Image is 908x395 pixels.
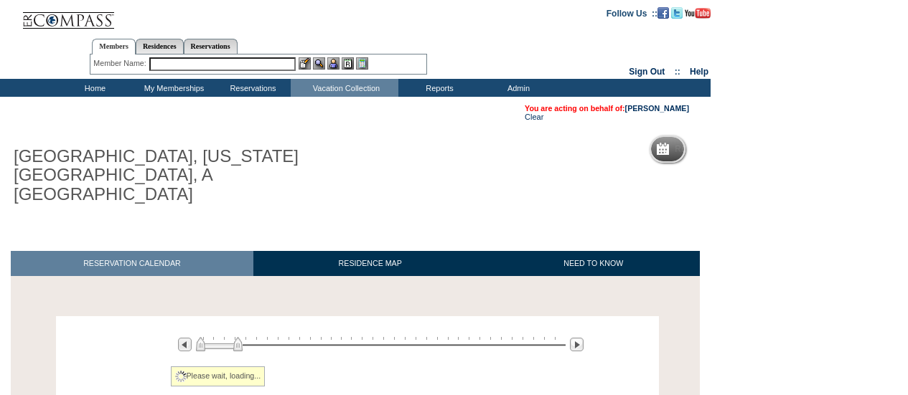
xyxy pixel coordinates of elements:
a: RESERVATION CALENDAR [11,251,253,276]
img: Next [570,338,584,351]
a: Residences [136,39,184,54]
a: Clear [525,113,543,121]
a: RESIDENCE MAP [253,251,487,276]
td: Admin [477,79,556,97]
div: Please wait, loading... [171,366,266,386]
img: Reservations [342,57,354,70]
a: Subscribe to our YouTube Channel [685,8,711,16]
td: Reports [398,79,477,97]
a: Sign Out [629,67,665,77]
td: Vacation Collection [291,79,398,97]
img: spinner2.gif [175,371,187,382]
a: Members [92,39,136,54]
img: Become our fan on Facebook [657,7,669,19]
img: Follow us on Twitter [671,7,683,19]
a: NEED TO KNOW [487,251,700,276]
span: You are acting on behalf of: [525,104,689,113]
img: b_edit.gif [299,57,311,70]
img: b_calculator.gif [356,57,368,70]
td: Reservations [212,79,291,97]
img: View [313,57,325,70]
h1: [GEOGRAPHIC_DATA], [US_STATE][GEOGRAPHIC_DATA], A [GEOGRAPHIC_DATA] [11,144,332,206]
a: [PERSON_NAME] [625,104,689,113]
td: My Memberships [133,79,212,97]
h5: Reservation Calendar [675,145,785,154]
a: Reservations [184,39,238,54]
td: Home [54,79,133,97]
a: Help [690,67,708,77]
img: Subscribe to our YouTube Channel [685,8,711,19]
div: Member Name: [93,57,149,70]
td: Follow Us :: [607,7,657,19]
img: Impersonate [327,57,340,70]
span: :: [675,67,680,77]
a: Follow us on Twitter [671,8,683,16]
a: Become our fan on Facebook [657,8,669,16]
img: Previous [178,338,192,351]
